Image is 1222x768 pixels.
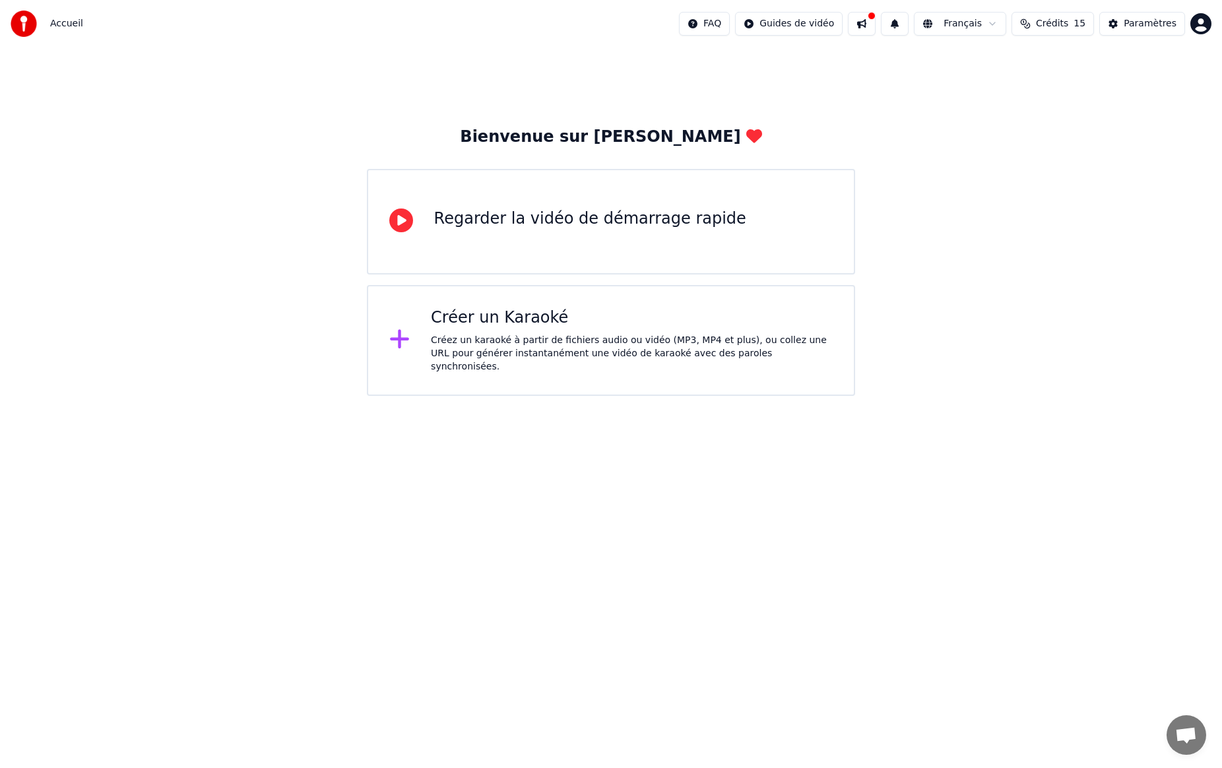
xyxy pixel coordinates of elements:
span: Crédits [1036,17,1068,30]
nav: breadcrumb [50,17,83,30]
span: Accueil [50,17,83,30]
div: Paramètres [1124,17,1176,30]
span: 15 [1074,17,1085,30]
button: Paramètres [1099,12,1185,36]
div: Regarder la vidéo de démarrage rapide [434,208,746,230]
div: Créez un karaoké à partir de fichiers audio ou vidéo (MP3, MP4 et plus), ou collez une URL pour g... [431,334,833,373]
div: Créer un Karaoké [431,307,833,329]
button: Crédits15 [1012,12,1094,36]
img: youka [11,11,37,37]
div: Bienvenue sur [PERSON_NAME] [460,127,761,148]
button: Guides de vidéo [735,12,843,36]
div: Ouvrir le chat [1167,715,1206,755]
button: FAQ [679,12,730,36]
